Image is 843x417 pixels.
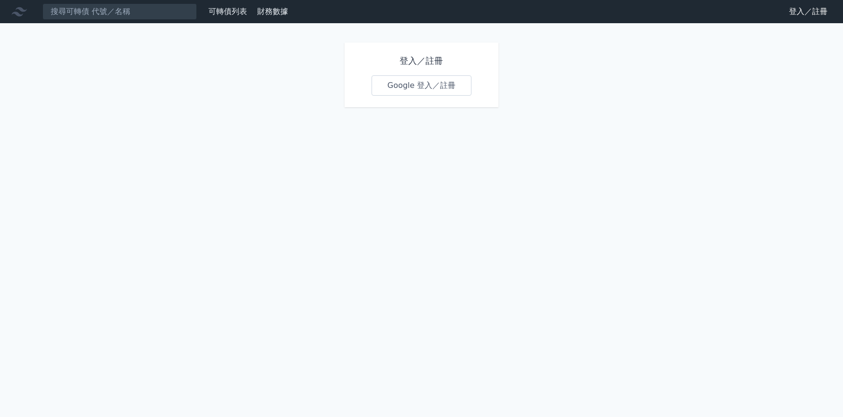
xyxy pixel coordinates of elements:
a: 登入／註冊 [781,4,835,19]
a: 財務數據 [257,7,288,16]
a: 可轉債列表 [208,7,247,16]
input: 搜尋可轉債 代號／名稱 [42,3,197,20]
h1: 登入／註冊 [372,54,472,68]
a: Google 登入／註冊 [372,75,472,96]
